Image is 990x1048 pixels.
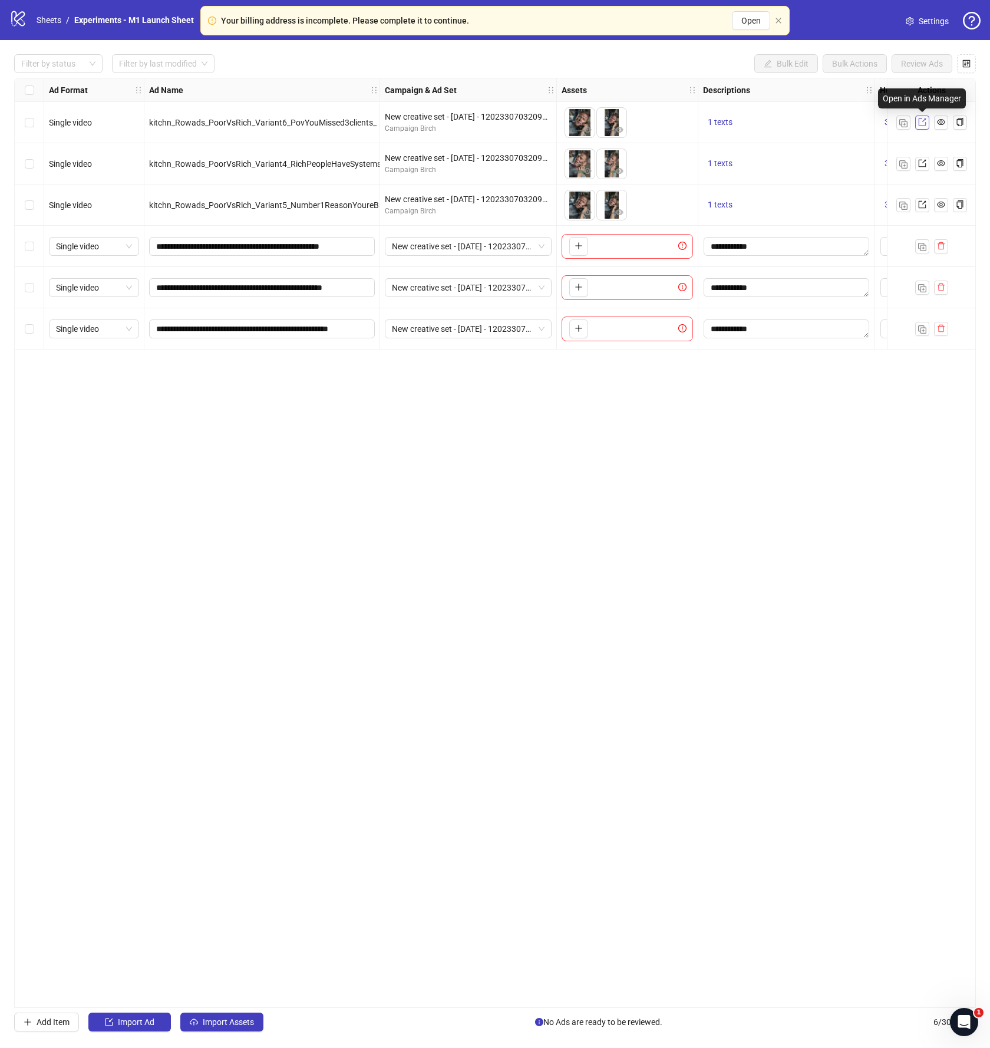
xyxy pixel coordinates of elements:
[72,14,196,27] a: Experiments - M1 Launch Sheet
[885,117,909,127] span: 3 texts
[956,200,964,209] span: copy
[906,17,914,25] span: setting
[919,15,949,28] span: Settings
[612,123,626,137] button: Preview
[963,12,981,29] span: question-circle
[950,1008,978,1036] iframe: Intercom live chat
[565,108,595,137] img: Asset 1
[569,319,588,338] button: Add
[957,54,976,73] button: Configure table settings
[937,242,945,250] span: delete
[597,190,626,220] img: Asset 2
[37,1017,70,1027] span: Add Item
[385,84,457,97] strong: Campaign & Ad Set
[873,86,882,94] span: holder
[880,116,914,130] button: 3 texts
[190,1018,198,1026] span: cloud-upload
[203,1017,254,1027] span: Import Assets
[703,319,870,339] div: Edit values
[370,86,378,94] span: holder
[583,126,592,134] span: eye
[880,84,918,97] strong: Headlines
[937,324,945,332] span: delete
[962,60,971,68] span: control
[569,278,588,297] button: Add
[865,86,873,94] span: holder
[385,164,552,176] div: Campaign Birch
[612,164,626,179] button: Preview
[741,16,761,25] span: Open
[597,108,626,137] img: Asset 2
[918,243,926,251] img: Duplicate
[149,118,377,127] span: kitchn_Rowads_PoorVsRich_Variant6_PovYouMissed3clients_
[385,206,552,217] div: Campaign Birch
[15,226,44,267] div: Select row 4
[56,238,132,255] span: Single video
[878,88,966,108] div: Open in Ads Manager
[915,281,929,295] button: Duplicate
[892,54,952,73] button: Review Ads
[899,160,907,169] img: Duplicate
[918,159,926,167] span: export
[385,151,552,164] div: New creative set - [DATE] - 120233070320990524
[34,14,64,27] a: Sheets
[775,17,782,24] span: close
[149,84,183,97] strong: Ad Name
[899,119,907,127] img: Duplicate
[956,118,964,126] span: copy
[703,116,737,130] button: 1 texts
[703,278,870,298] div: Edit values
[708,117,732,127] span: 1 texts
[597,149,626,179] img: Asset 2
[918,325,926,334] img: Duplicate
[377,78,379,101] div: Resize Ad Name column
[385,110,552,123] div: New creative set - [DATE] - 120233070320990524
[118,1017,154,1027] span: Import Ad
[180,1013,263,1031] button: Import Assets
[732,11,770,30] button: Open
[15,78,44,102] div: Select all rows
[918,118,926,126] span: export
[775,17,782,25] button: close
[575,242,583,250] span: plus
[555,86,563,94] span: holder
[15,102,44,143] div: Select row 1
[15,184,44,226] div: Select row 3
[918,284,926,292] img: Duplicate
[392,320,544,338] span: New creative set - 2025-09-10 - 120233070320990524
[688,86,697,94] span: holder
[88,1013,171,1031] button: Import Ad
[385,193,552,206] div: New creative set - [DATE] - 120233070320990524
[695,78,698,101] div: Resize Assets column
[703,84,750,97] strong: Descriptions
[880,157,914,171] button: 3 texts
[703,198,737,212] button: 1 texts
[15,143,44,184] div: Select row 2
[872,78,874,101] div: Resize Descriptions column
[562,84,587,97] strong: Assets
[896,116,910,130] button: Duplicate
[105,1018,113,1026] span: import
[565,149,595,179] img: Asset 1
[754,54,818,73] button: Bulk Edit
[697,86,705,94] span: holder
[547,86,555,94] span: holder
[678,242,690,250] span: exclamation-circle
[24,1018,32,1026] span: plus
[208,17,216,25] span: exclamation-circle
[580,164,595,179] button: Preview
[580,206,595,220] button: Preview
[392,279,544,296] span: New creative set - 2025-09-10 - 120233070320990524
[15,267,44,308] div: Select row 5
[678,283,690,291] span: exclamation-circle
[937,283,945,291] span: delete
[66,14,70,27] li: /
[708,159,732,168] span: 1 texts
[565,190,595,220] img: Asset 1
[141,78,144,101] div: Resize Ad Format column
[612,206,626,220] button: Preview
[575,283,583,291] span: plus
[956,159,964,167] span: copy
[918,200,926,209] span: export
[221,14,469,27] div: Your billing address is incomplete. Please complete it to continue.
